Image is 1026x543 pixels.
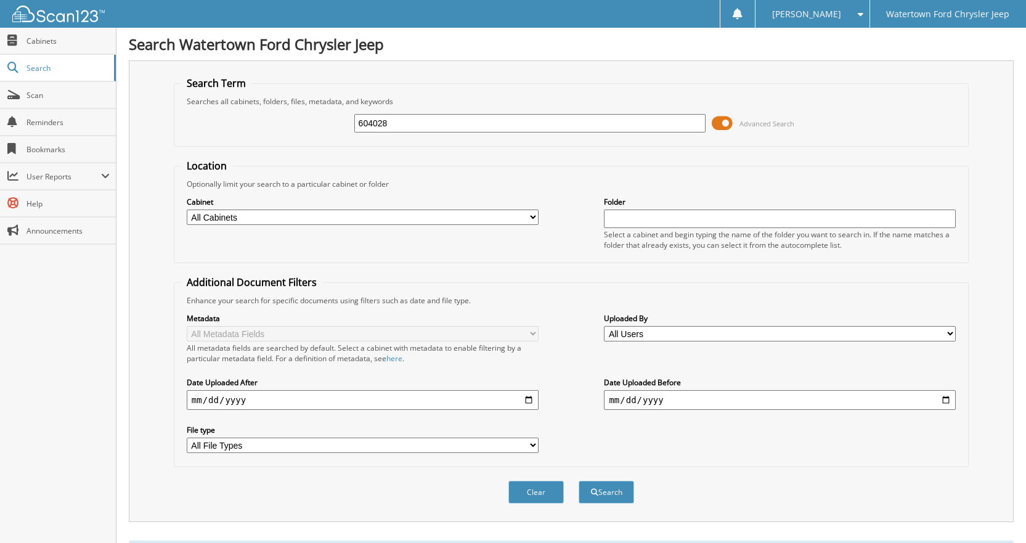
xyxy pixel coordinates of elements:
[187,425,539,435] label: File type
[187,390,539,410] input: start
[26,144,110,155] span: Bookmarks
[26,36,110,46] span: Cabinets
[386,353,402,364] a: here
[26,198,110,209] span: Help
[26,63,108,73] span: Search
[26,171,101,182] span: User Reports
[26,90,110,100] span: Scan
[181,159,233,173] legend: Location
[181,179,962,189] div: Optionally limit your search to a particular cabinet or folder
[604,390,956,410] input: end
[129,34,1014,54] h1: Search Watertown Ford Chrysler Jeep
[187,343,539,364] div: All metadata fields are searched by default. Select a cabinet with metadata to enable filtering b...
[26,117,110,128] span: Reminders
[604,377,956,388] label: Date Uploaded Before
[772,10,841,18] span: [PERSON_NAME]
[739,119,794,128] span: Advanced Search
[181,276,323,289] legend: Additional Document Filters
[604,229,956,250] div: Select a cabinet and begin typing the name of the folder you want to search in. If the name match...
[181,96,962,107] div: Searches all cabinets, folders, files, metadata, and keywords
[886,10,1009,18] span: Watertown Ford Chrysler Jeep
[187,313,539,324] label: Metadata
[579,481,634,504] button: Search
[26,226,110,236] span: Announcements
[187,197,539,207] label: Cabinet
[181,295,962,306] div: Enhance your search for specific documents using filters such as date and file type.
[12,6,105,22] img: scan123-logo-white.svg
[604,313,956,324] label: Uploaded By
[508,481,564,504] button: Clear
[604,197,956,207] label: Folder
[187,377,539,388] label: Date Uploaded After
[181,76,252,90] legend: Search Term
